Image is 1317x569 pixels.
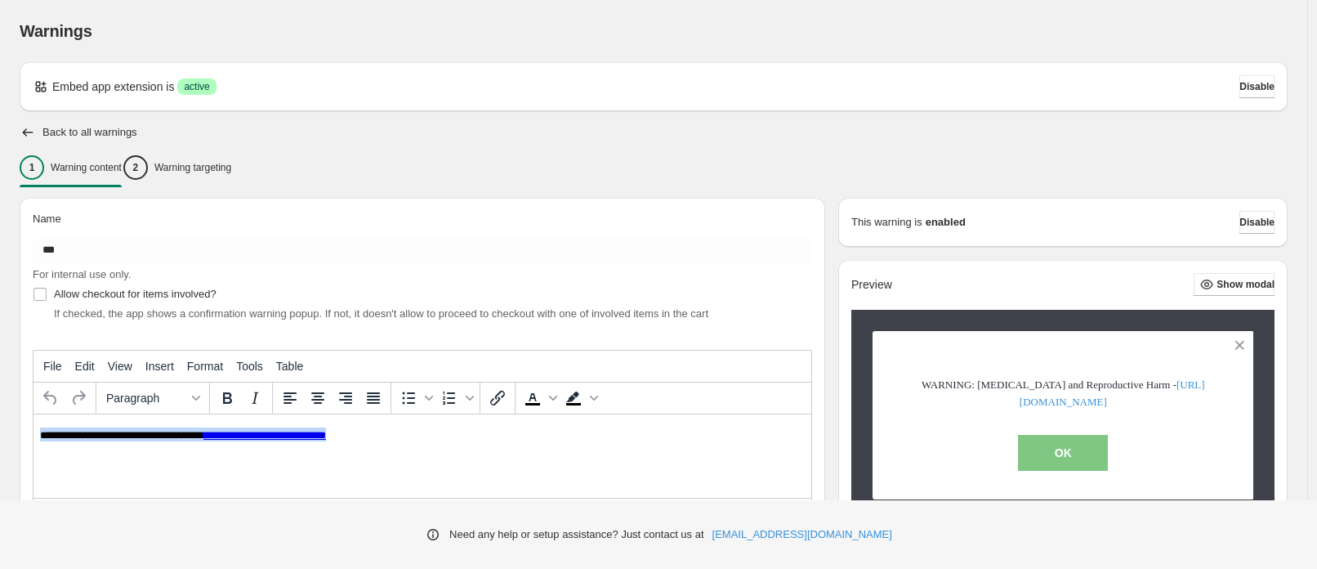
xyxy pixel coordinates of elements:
span: If checked, the app shows a confirmation warning popup. If not, it doesn't allow to proceed to ch... [54,307,708,320]
button: Align left [276,384,304,412]
button: Disable [1239,211,1275,234]
div: 2 [123,155,148,180]
div: Background color [560,384,600,412]
button: Undo [37,384,65,412]
span: active [184,80,209,93]
button: Align right [332,384,359,412]
button: Redo [65,384,92,412]
span: Format [187,360,223,373]
span: For internal use only. [33,268,131,280]
strong: enabled [926,214,966,231]
button: 2Warning targeting [123,150,231,185]
a: [EMAIL_ADDRESS][DOMAIN_NAME] [712,526,892,543]
p: Embed app extension is [52,78,174,95]
button: Bold [213,384,241,412]
button: Formats [100,384,206,412]
span: Disable [1239,80,1275,93]
div: Numbered list [435,384,476,412]
button: Italic [241,384,269,412]
p: This warning is [851,214,922,231]
span: Paragraph [106,392,186,405]
iframe: Rich Text Area [33,414,811,498]
div: Text color [519,384,560,412]
span: Edit [75,360,95,373]
button: Show modal [1194,273,1275,296]
h2: Preview [851,278,892,292]
h2: Back to all warnings [42,126,137,139]
span: Name [33,213,61,225]
p: Warning content [51,161,122,174]
span: WARNING: [MEDICAL_DATA] and Reproductive Harm - [922,379,1176,391]
button: OK [1018,435,1108,471]
span: Warnings [20,22,92,40]
p: Warning targeting [154,161,231,174]
span: Table [276,360,303,373]
span: View [108,360,132,373]
span: File [43,360,62,373]
span: Tools [236,360,263,373]
button: Justify [359,384,387,412]
div: Bullet list [395,384,435,412]
div: Resize [797,499,811,513]
button: Insert/edit link [484,384,511,412]
div: 1 [20,155,44,180]
button: 1Warning content [20,150,122,185]
span: Insert [145,360,174,373]
span: Show modal [1217,278,1275,291]
button: Disable [1239,75,1275,98]
span: Disable [1239,216,1275,229]
span: Allow checkout for items involved? [54,288,217,300]
button: Align center [304,384,332,412]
